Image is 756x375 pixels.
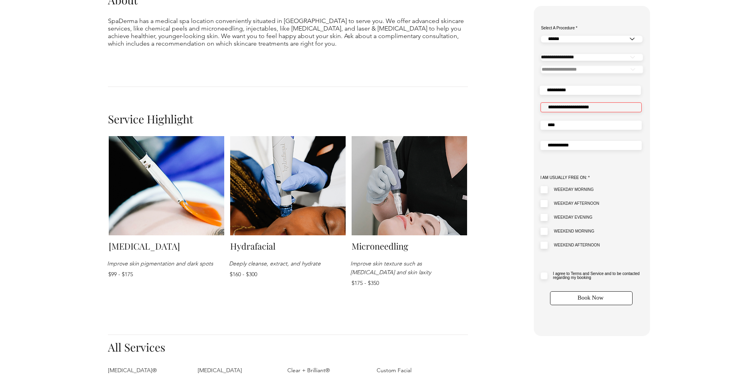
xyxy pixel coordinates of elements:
[541,176,641,180] div: I AM USUALLY FREE ON:
[198,367,242,374] span: [MEDICAL_DATA]
[350,260,431,276] em: Improve skin texture such as [MEDICAL_DATA] and skin laxity
[108,271,222,278] p: $99 - $175
[108,17,467,47] p: SpaDerma has a medical spa location conveniently situated in [GEOGRAPHIC_DATA] to serve you. We o...
[554,243,600,247] span: WEEKEND AFTERNOON
[550,291,632,305] button: Book Now
[107,260,213,267] em: Improve skin pigmentation and dark spots
[352,240,408,252] a: Microneedling
[541,26,643,30] label: Select A Procedure
[108,112,245,126] h2: Service Highlight
[230,271,344,278] p: $160 - $300
[577,294,603,301] span: Book Now
[377,367,412,374] span: Custom Facial
[554,215,592,219] span: WEEKDAY EVENING
[108,367,157,374] span: [MEDICAL_DATA]®
[352,279,466,287] p: $175 - $350
[554,229,594,233] span: WEEKEND MORNING
[229,260,321,267] em: Deeply cleanse, extract, and hydrate
[108,340,245,354] h2: All Services
[541,54,643,61] select: Confirm Your MedSpa
[109,240,180,252] a: [MEDICAL_DATA]
[554,187,594,192] span: WEEKDAY MORNING
[230,240,275,252] a: Hydrafacial
[287,367,330,374] span: Clear + Brilliant®
[554,201,599,206] span: WEEKDAY AFTERNOON
[553,271,639,280] span: I agree to Terms and Service and to be contacted regarding my booking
